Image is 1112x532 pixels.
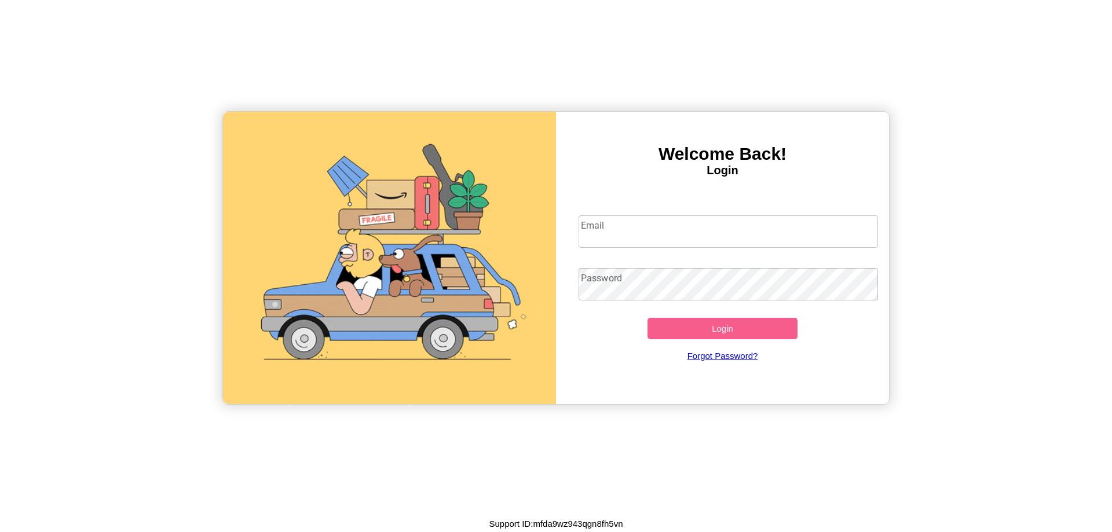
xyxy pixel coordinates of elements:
a: Forgot Password? [573,339,873,372]
img: gif [223,112,556,404]
h3: Welcome Back! [556,144,889,164]
h4: Login [556,164,889,177]
p: Support ID: mfda9wz943qgn8fh5vn [489,516,623,531]
button: Login [648,318,798,339]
